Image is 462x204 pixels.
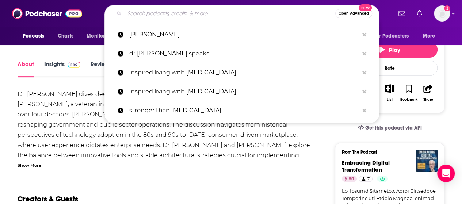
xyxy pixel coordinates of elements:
[129,44,359,63] p: dr darren speaks
[444,5,450,11] svg: Add a profile image
[434,5,450,22] img: User Profile
[18,61,34,77] a: About
[129,25,359,44] p: Darren Pulsipher
[342,150,432,155] h3: From The Podcast
[342,176,357,182] a: 50
[23,31,44,41] span: Podcasts
[399,80,418,106] button: Bookmark
[104,82,379,101] a: inspired living with [MEDICAL_DATA]
[125,8,335,19] input: Search podcasts, credits, & more...
[104,25,379,44] a: [PERSON_NAME]
[379,46,400,53] span: Play
[129,82,359,101] p: inspired living with autoimmune
[342,42,438,58] button: Play
[359,4,372,11] span: New
[382,84,397,92] button: Show More Button
[12,7,82,20] img: Podchaser - Follow, Share and Rate Podcasts
[44,61,80,77] a: InsightsPodchaser Pro
[335,9,372,18] button: Open AdvancedNew
[342,159,390,173] a: Embracing Digital Transformation
[104,44,379,63] a: dr [PERSON_NAME] speaks
[359,176,373,182] a: 7
[380,80,399,106] div: Show More ButtonList
[400,97,417,102] div: Bookmark
[339,12,369,15] span: Open Advanced
[58,31,73,41] span: Charts
[68,62,80,68] img: Podchaser Pro
[387,97,393,102] div: List
[53,29,78,43] a: Charts
[367,176,369,183] span: 7
[437,165,455,182] div: Open Intercom Messenger
[129,101,359,120] p: stronger than autoimmune
[352,119,428,137] a: Get this podcast via API
[423,97,433,102] div: Share
[423,31,435,41] span: More
[91,61,112,77] a: Reviews
[418,29,444,43] button: open menu
[104,101,379,120] a: stronger than [MEDICAL_DATA]
[434,5,450,22] button: Show profile menu
[129,63,359,82] p: inspired living with autoimmunity
[104,63,379,82] a: inspired living with [MEDICAL_DATA]
[434,5,450,22] span: Logged in as mtraynor
[374,31,409,41] span: For Podcasters
[349,176,354,183] span: 50
[81,29,122,43] button: open menu
[416,150,438,172] img: Embracing Digital Transformation
[342,61,438,76] div: Rate
[419,80,438,106] button: Share
[365,125,422,131] span: Get this podcast via API
[396,7,408,20] a: Show notifications dropdown
[87,31,112,41] span: Monitoring
[18,29,54,43] button: open menu
[104,5,379,22] div: Search podcasts, credits, & more...
[18,195,78,204] h2: Creators & Guests
[414,7,425,20] a: Show notifications dropdown
[369,29,419,43] button: open menu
